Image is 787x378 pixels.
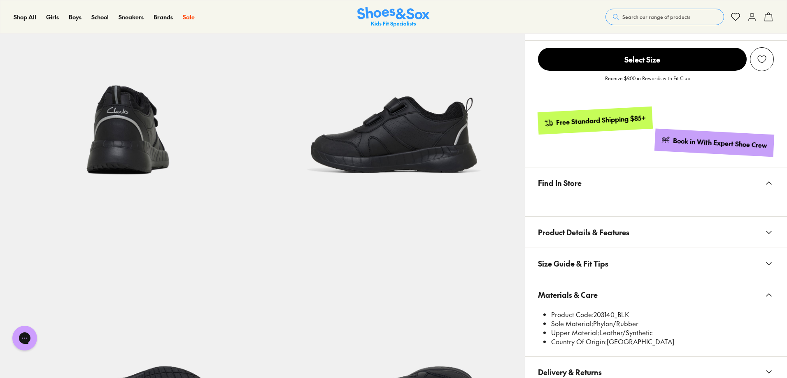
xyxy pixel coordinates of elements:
button: Size Guide & Fit Tips [525,248,787,279]
a: Sale [183,13,195,21]
span: Product Details & Features [538,220,629,244]
span: Find In Store [538,171,582,195]
a: Sneakers [119,13,144,21]
iframe: Find in Store [538,198,774,206]
a: Boys [69,13,81,21]
li: Phylon/Rubber [551,319,774,328]
a: Girls [46,13,59,21]
a: Shoes & Sox [357,7,430,27]
button: Add to Wishlist [750,47,774,71]
button: Find In Store [525,167,787,198]
button: Product Details & Features [525,217,787,248]
li: 203140_BLK [551,310,774,319]
a: Brands [154,13,173,21]
span: Size Guide & Fit Tips [538,251,608,276]
img: SNS_Logo_Responsive.svg [357,7,430,27]
a: Book in With Expert Shoe Crew [654,129,774,157]
div: Book in With Expert Shoe Crew [673,136,768,150]
span: Product Code: [551,310,594,319]
iframe: Gorgias live chat messenger [8,323,41,353]
p: Receive $9.00 in Rewards with Fit Club [605,74,690,89]
span: Upper Material: [551,328,599,337]
li: Leather/Synthetic [551,328,774,337]
span: Search our range of products [622,13,690,21]
a: Shop All [14,13,36,21]
span: Sole Material: [551,319,593,328]
span: Country Of Origin: [551,337,607,346]
li: [GEOGRAPHIC_DATA] [551,337,774,346]
span: Materials & Care [538,283,598,307]
button: Select Size [538,47,747,71]
span: Select Size [538,48,747,71]
div: Free Standard Shipping $85+ [556,114,646,127]
a: Free Standard Shipping $85+ [537,107,652,135]
a: School [91,13,109,21]
button: Materials & Care [525,279,787,310]
button: Search our range of products [605,9,724,25]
